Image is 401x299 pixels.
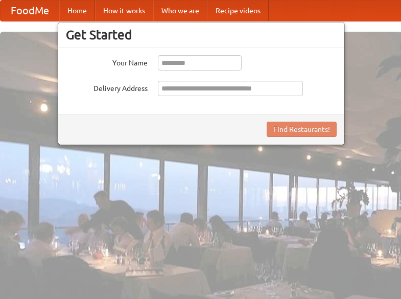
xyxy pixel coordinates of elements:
[267,122,337,137] button: Find Restaurants!
[95,1,153,21] a: How it works
[66,27,337,42] h3: Get Started
[1,1,59,21] a: FoodMe
[153,1,207,21] a: Who we are
[66,55,148,68] label: Your Name
[59,1,95,21] a: Home
[207,1,269,21] a: Recipe videos
[66,81,148,94] label: Delivery Address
